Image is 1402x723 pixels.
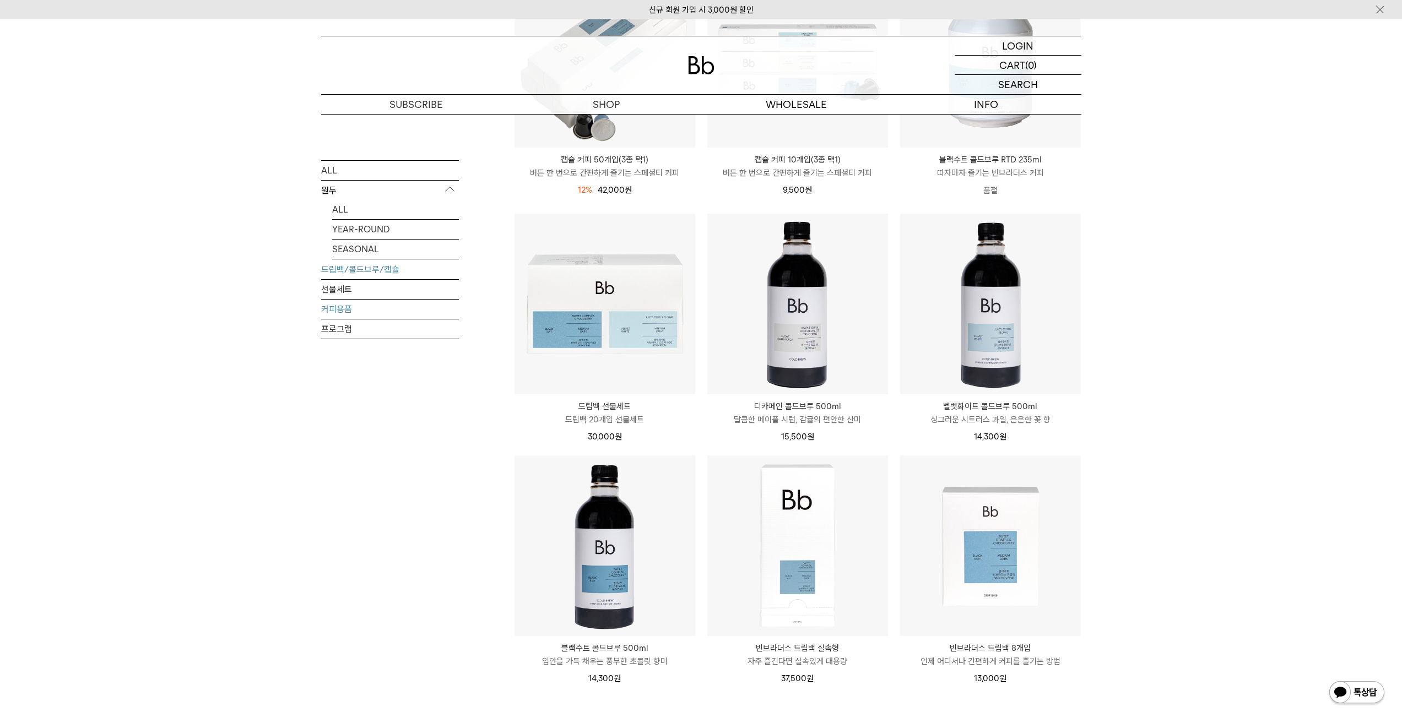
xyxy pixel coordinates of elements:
[707,655,888,668] p: 자주 즐긴다면 실속있게 대용량
[321,180,459,200] p: 원두
[515,166,695,180] p: 버튼 한 번으로 간편하게 즐기는 스페셜티 커피
[974,673,1006,683] span: 13,000
[900,214,1081,394] img: 벨벳화이트 콜드브루 500ml
[974,432,1006,442] span: 14,300
[806,673,814,683] span: 원
[707,214,888,394] img: 디카페인 콜드브루 500ml
[588,673,621,683] span: 14,300
[999,432,1006,442] span: 원
[515,655,695,668] p: 입안을 가득 채우는 풍부한 초콜릿 향미
[707,413,888,426] p: 달콤한 메이플 시럽, 감귤의 편안한 산미
[515,642,695,668] a: 블랙수트 콜드브루 500ml 입안을 가득 채우는 풍부한 초콜릿 향미
[900,153,1081,166] p: 블랙수트 콜드브루 RTD 235ml
[515,153,695,166] p: 캡슐 커피 50개입(3종 택1)
[807,432,814,442] span: 원
[511,95,701,114] a: SHOP
[321,319,459,338] a: 프로그램
[332,239,459,258] a: SEASONAL
[781,673,814,683] span: 37,500
[321,160,459,180] a: ALL
[900,642,1081,668] a: 빈브라더스 드립백 8개입 언제 어디서나 간편하게 커피를 즐기는 방법
[1328,680,1385,706] img: 카카오톡 채널 1:1 채팅 버튼
[614,673,621,683] span: 원
[900,166,1081,180] p: 따자마자 즐기는 빈브라더스 커피
[900,400,1081,413] p: 벨벳화이트 콜드브루 500ml
[781,432,814,442] span: 15,500
[701,95,891,114] p: WHOLESALE
[900,153,1081,180] a: 블랙수트 콜드브루 RTD 235ml 따자마자 즐기는 빈브라더스 커피
[598,185,632,195] span: 42,000
[515,642,695,655] p: 블랙수트 콜드브루 500ml
[707,642,888,655] p: 빈브라더스 드립백 실속형
[1002,36,1033,55] p: LOGIN
[900,642,1081,655] p: 빈브라더스 드립백 8개입
[515,153,695,180] a: 캡슐 커피 50개입(3종 택1) 버튼 한 번으로 간편하게 즐기는 스페셜티 커피
[321,299,459,318] a: 커피용품
[332,219,459,238] a: YEAR-ROUND
[707,153,888,166] p: 캡슐 커피 10개입(3종 택1)
[515,400,695,413] p: 드립백 선물세트
[649,5,754,15] a: 신규 회원 가입 시 3,000원 할인
[805,185,812,195] span: 원
[515,214,695,394] img: 드립백 선물세트
[625,185,632,195] span: 원
[707,455,888,636] img: 빈브라더스 드립백 실속형
[615,432,622,442] span: 원
[321,259,459,279] a: 드립백/콜드브루/캡슐
[688,56,714,74] img: 로고
[515,413,695,426] p: 드립백 20개입 선물세트
[999,673,1006,683] span: 원
[900,455,1081,636] img: 빈브라더스 드립백 8개입
[999,56,1025,74] p: CART
[891,95,1081,114] p: INFO
[900,400,1081,426] a: 벨벳화이트 콜드브루 500ml 싱그러운 시트러스 과일, 은은한 꽃 향
[515,400,695,426] a: 드립백 선물세트 드립백 20개입 선물세트
[578,183,592,197] div: 12%
[332,199,459,219] a: ALL
[900,655,1081,668] p: 언제 어디서나 간편하게 커피를 즐기는 방법
[707,400,888,426] a: 디카페인 콜드브루 500ml 달콤한 메이플 시럽, 감귤의 편안한 산미
[707,400,888,413] p: 디카페인 콜드브루 500ml
[1025,56,1037,74] p: (0)
[588,432,622,442] span: 30,000
[515,455,695,636] img: 블랙수트 콜드브루 500ml
[707,166,888,180] p: 버튼 한 번으로 간편하게 즐기는 스페셜티 커피
[783,185,812,195] span: 9,500
[321,279,459,298] a: 선물세트
[955,36,1081,56] a: LOGIN
[900,180,1081,202] p: 품절
[707,642,888,668] a: 빈브라더스 드립백 실속형 자주 즐긴다면 실속있게 대용량
[321,95,511,114] a: SUBSCRIBE
[707,153,888,180] a: 캡슐 커피 10개입(3종 택1) 버튼 한 번으로 간편하게 즐기는 스페셜티 커피
[998,75,1038,94] p: SEARCH
[900,413,1081,426] p: 싱그러운 시트러스 과일, 은은한 꽃 향
[955,56,1081,75] a: CART (0)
